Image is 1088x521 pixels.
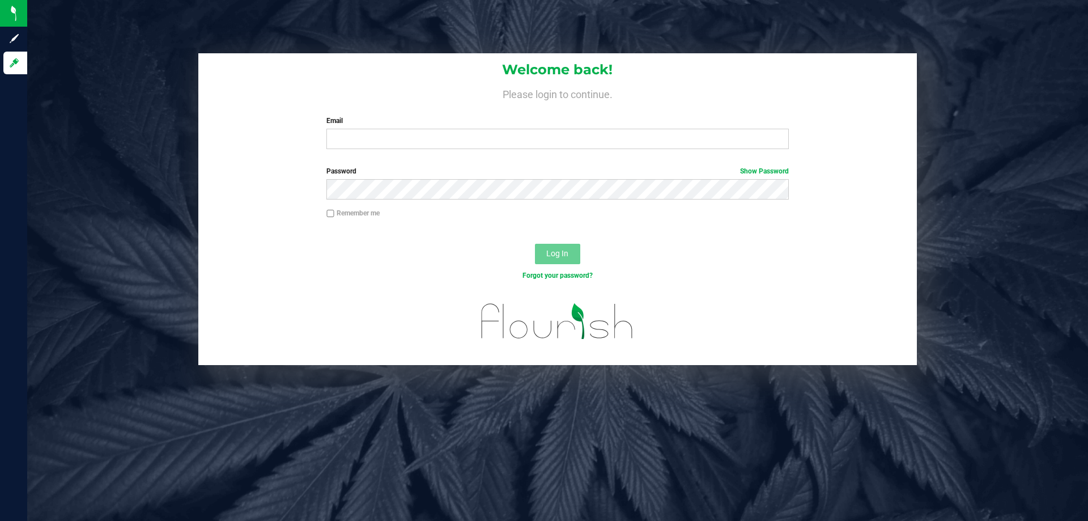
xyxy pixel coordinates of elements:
[326,210,334,218] input: Remember me
[198,62,917,77] h1: Welcome back!
[326,167,356,175] span: Password
[8,33,20,44] inline-svg: Sign up
[8,57,20,69] inline-svg: Log in
[467,293,647,350] img: flourish_logo.svg
[326,208,380,218] label: Remember me
[546,249,568,258] span: Log In
[522,272,593,279] a: Forgot your password?
[535,244,580,264] button: Log In
[198,86,917,100] h4: Please login to continue.
[326,116,788,126] label: Email
[740,167,789,175] a: Show Password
